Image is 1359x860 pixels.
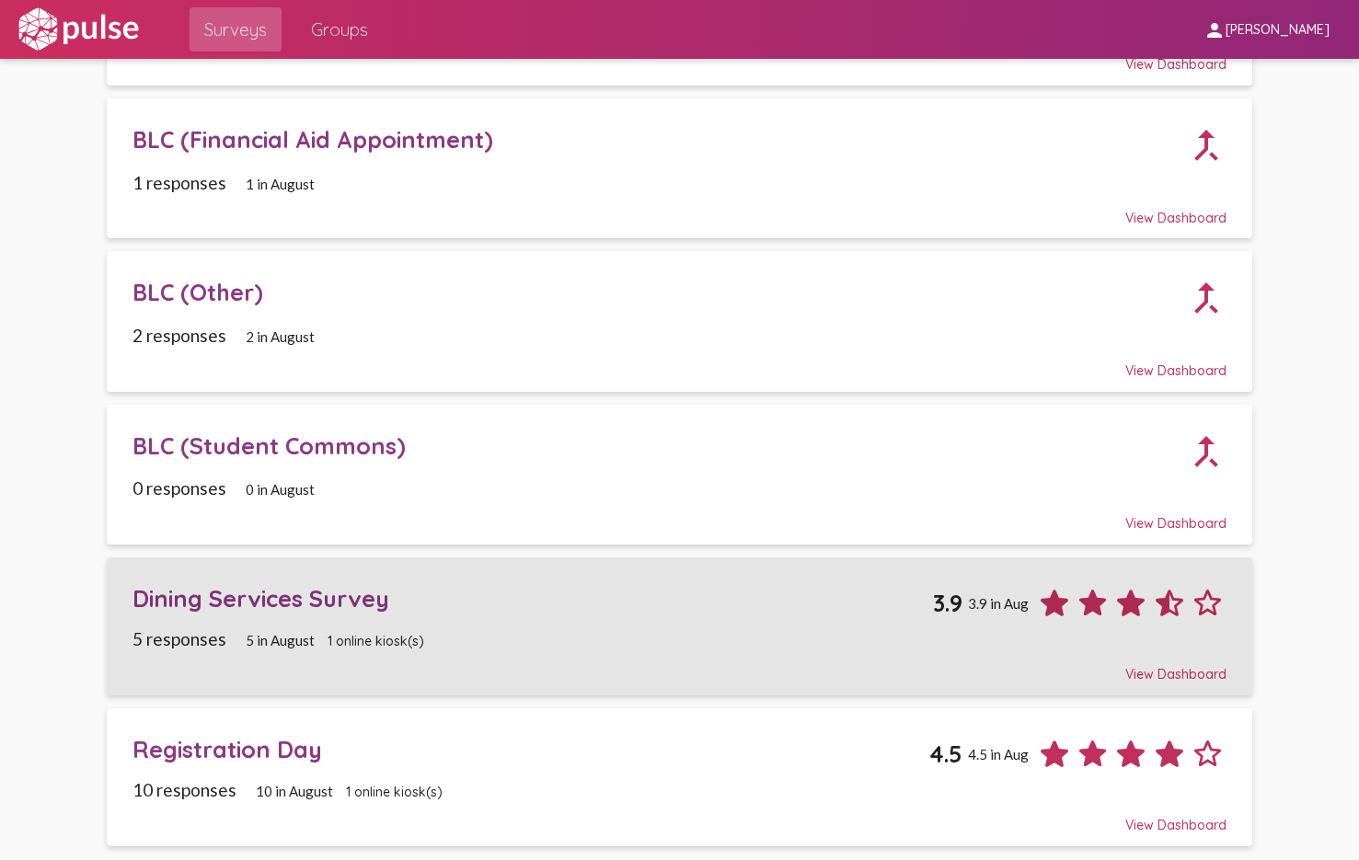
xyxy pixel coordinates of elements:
span: 4.5 [929,740,962,768]
div: View Dashboard [132,346,1227,379]
span: 3.9 [933,589,962,617]
div: View Dashboard [132,193,1227,226]
mat-icon: call_merge [1166,411,1247,492]
span: 10 responses [132,779,236,800]
div: View Dashboard [132,800,1227,833]
a: Registration Day4.54.5 in Aug10 responses10 in August1 online kiosk(s)View Dashboard [107,708,1252,846]
span: 10 in August [256,783,333,799]
span: 1 in August [246,176,315,192]
a: Dining Services Survey3.93.9 in Aug5 responses5 in August1 online kiosk(s)View Dashboard [107,557,1252,695]
div: BLC (Student Commons) [132,431,1186,460]
span: [PERSON_NAME] [1226,22,1330,39]
div: View Dashboard [132,499,1227,532]
mat-icon: call_merge [1166,258,1247,338]
span: 2 in August [246,328,315,345]
span: 3.9 in Aug [968,595,1029,612]
a: BLC (Other)2 responses2 in AugustView Dashboard [107,251,1252,392]
span: 1 online kiosk(s) [346,784,443,800]
div: View Dashboard [132,649,1227,682]
span: 0 responses [132,477,226,499]
span: Surveys [204,13,267,46]
span: 5 in August [246,632,315,648]
span: 0 in August [246,481,315,498]
mat-icon: person [1204,19,1226,41]
div: BLC (Other) [132,278,1186,306]
a: Groups [296,7,383,52]
div: Dining Services Survey [132,584,933,613]
button: [PERSON_NAME] [1189,12,1344,46]
div: Registration Day [132,735,929,763]
span: Groups [311,13,368,46]
span: 1 responses [132,172,226,193]
span: 1 online kiosk(s) [328,633,424,649]
span: 4.5 in Aug [968,746,1029,763]
a: Surveys [190,7,282,52]
a: BLC (Financial Aid Appointment)1 responses1 in AugustView Dashboard [107,98,1252,239]
span: 5 responses [132,628,226,649]
img: white-logo.svg [15,6,142,52]
div: BLC (Financial Aid Appointment) [132,125,1186,154]
mat-icon: call_merge [1166,105,1247,186]
span: 2 responses [132,325,226,346]
a: BLC (Student Commons)0 responses0 in AugustView Dashboard [107,405,1252,545]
